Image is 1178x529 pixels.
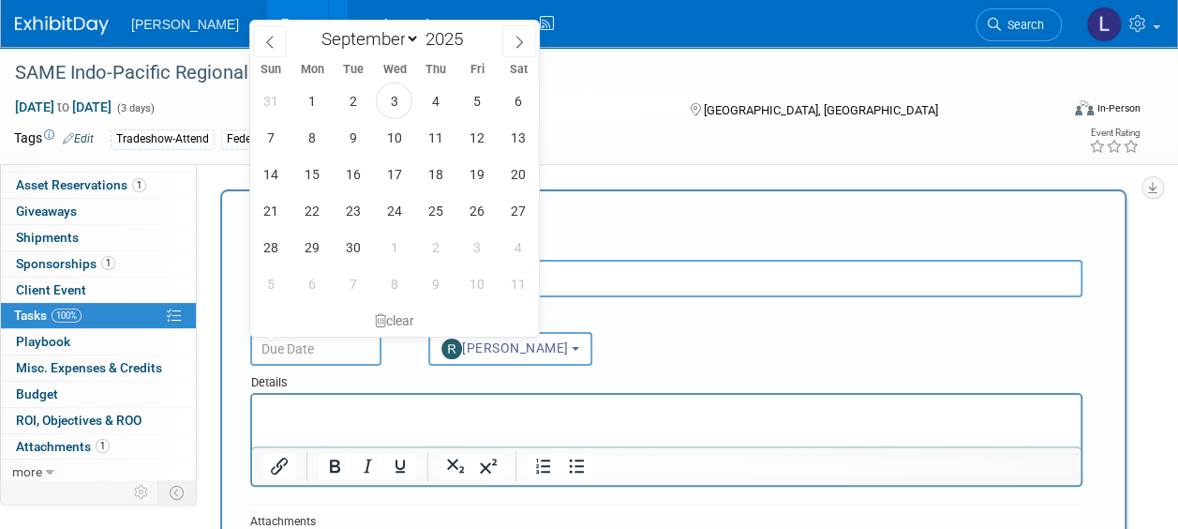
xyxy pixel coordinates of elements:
div: clear [250,305,539,337]
div: SAME Indo-Pacific Regional Summit 2025 [8,56,1044,90]
span: Sponsorships [16,256,115,271]
span: Asset Reservations [16,177,146,192]
span: October 4, 2025 [500,229,536,265]
div: Federal [221,129,270,149]
span: September 14, 2025 [252,156,289,192]
span: September 23, 2025 [335,192,371,229]
a: Budget [1,382,196,407]
span: September 17, 2025 [376,156,412,192]
button: Numbered list [528,453,559,479]
span: Search [1001,18,1044,32]
button: Superscript [472,453,504,479]
span: September 7, 2025 [252,119,289,156]
div: Event Rating [1089,128,1140,138]
span: Thu [415,64,456,76]
span: September 20, 2025 [500,156,536,192]
span: ROI, Objectives & ROO [16,413,142,428]
a: Misc. Expenses & Credits [1,355,196,381]
span: September 28, 2025 [252,229,289,265]
span: September 21, 2025 [252,192,289,229]
button: [PERSON_NAME] [428,332,592,366]
a: Shipments [1,225,196,250]
span: October 9, 2025 [417,265,454,302]
button: Bullet list [560,453,592,479]
input: Year [420,28,476,50]
span: October 5, 2025 [252,265,289,302]
span: September 4, 2025 [417,83,454,119]
span: October 10, 2025 [458,265,495,302]
span: Tasks [14,308,82,323]
span: September 29, 2025 [293,229,330,265]
span: Mon [291,64,333,76]
div: In-Person [1096,101,1141,115]
td: Toggle Event Tabs [158,480,197,505]
img: ExhibitDay [15,16,109,35]
span: September 3, 2025 [376,83,412,119]
span: September 13, 2025 [500,119,536,156]
button: Italic [351,453,383,479]
span: October 7, 2025 [335,265,371,302]
span: [PERSON_NAME] [131,17,239,32]
div: Event Format [977,98,1141,126]
span: September 9, 2025 [335,119,371,156]
iframe: Rich Text Area [252,395,1081,446]
span: October 2, 2025 [417,229,454,265]
span: August 31, 2025 [252,83,289,119]
select: Month [312,27,420,51]
span: October 11, 2025 [500,265,536,302]
span: Fri [456,64,498,76]
a: Giveaways [1,199,196,224]
span: Shipments [16,230,79,245]
td: Tags [14,128,94,150]
a: more [1,460,196,485]
span: September 12, 2025 [458,119,495,156]
span: September 16, 2025 [335,156,371,192]
span: Giveaways [16,204,77,219]
div: Tradeshow-Attend [111,129,215,149]
span: Attachments [16,439,110,454]
button: Bold [319,453,350,479]
span: Sun [250,64,291,76]
span: Sat [498,64,539,76]
img: Lindsey Wolanczyk [1086,7,1122,42]
span: to [54,99,72,114]
span: September 6, 2025 [500,83,536,119]
a: Asset Reservations1 [1,173,196,198]
span: September 8, 2025 [293,119,330,156]
td: Personalize Event Tab Strip [126,480,158,505]
span: September 5, 2025 [458,83,495,119]
span: 1 [96,439,110,453]
span: September 22, 2025 [293,192,330,229]
span: September 19, 2025 [458,156,495,192]
a: Client Event [1,278,196,303]
span: more [12,464,42,479]
span: Playbook [16,334,70,349]
span: September 24, 2025 [376,192,412,229]
span: 100% [52,309,82,323]
span: October 8, 2025 [376,265,412,302]
span: September 26, 2025 [458,192,495,229]
span: [PERSON_NAME] [441,340,569,355]
a: Edit [63,132,94,145]
span: [DATE] [DATE] [14,98,112,115]
a: Sponsorships1 [1,251,196,277]
span: Budget [16,386,58,401]
span: Wed [374,64,415,76]
div: Short Description [250,241,1082,260]
span: September 18, 2025 [417,156,454,192]
span: 1 [132,178,146,192]
input: Name of task or a short description [250,260,1082,297]
span: September 10, 2025 [376,119,412,156]
button: Insert/edit link [263,453,295,479]
a: Playbook [1,329,196,355]
span: (3 days) [115,102,155,114]
span: September 15, 2025 [293,156,330,192]
span: October 6, 2025 [293,265,330,302]
a: Attachments1 [1,434,196,460]
div: New Task [250,211,1082,232]
span: September 1, 2025 [293,83,330,119]
span: Tue [333,64,374,76]
div: Details [250,366,1082,393]
span: [GEOGRAPHIC_DATA], [GEOGRAPHIC_DATA] [704,103,938,117]
button: Underline [384,453,416,479]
